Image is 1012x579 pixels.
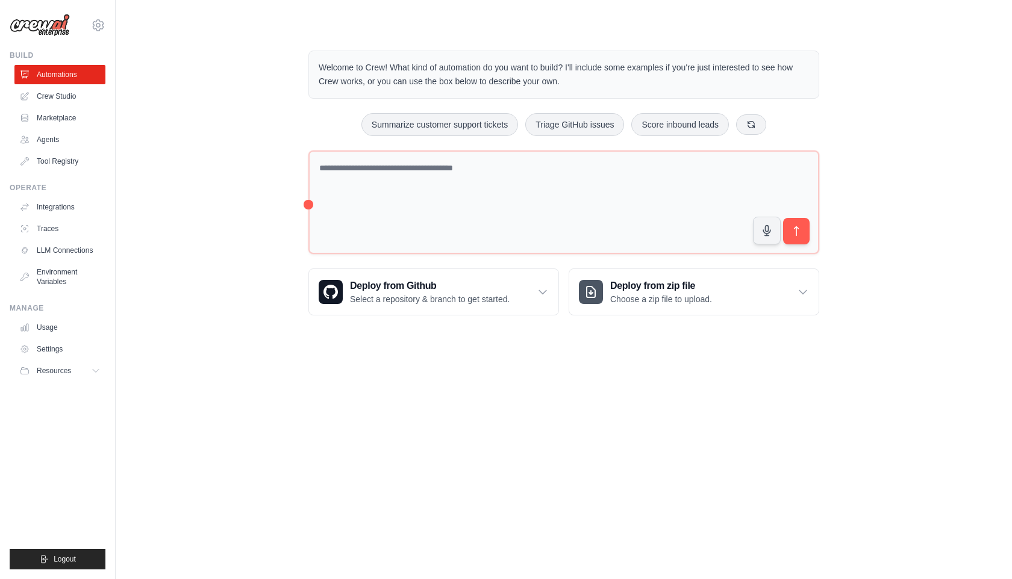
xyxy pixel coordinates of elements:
[14,262,105,291] a: Environment Variables
[10,549,105,569] button: Logout
[10,14,70,37] img: Logo
[14,339,105,359] a: Settings
[54,554,76,564] span: Logout
[14,361,105,380] button: Resources
[14,197,105,217] a: Integrations
[525,113,624,136] button: Triage GitHub issues
[10,303,105,313] div: Manage
[10,51,105,60] div: Build
[350,293,510,305] p: Select a repository & branch to get started.
[14,130,105,149] a: Agents
[14,152,105,171] a: Tool Registry
[610,293,712,305] p: Choose a zip file to upload.
[14,108,105,128] a: Marketplace
[14,318,105,337] a: Usage
[14,219,105,238] a: Traces
[14,87,105,106] a: Crew Studio
[37,366,71,376] span: Resources
[350,279,510,293] h3: Deploy from Github
[610,279,712,293] h3: Deploy from zip file
[631,113,729,136] button: Score inbound leads
[10,183,105,193] div: Operate
[14,241,105,260] a: LLM Connections
[319,61,809,88] p: Welcome to Crew! What kind of automation do you want to build? I'll include some examples if you'...
[361,113,518,136] button: Summarize customer support tickets
[14,65,105,84] a: Automations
